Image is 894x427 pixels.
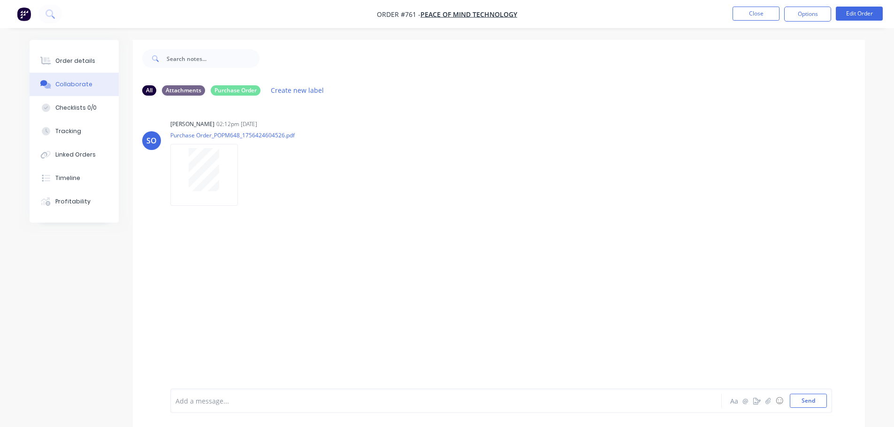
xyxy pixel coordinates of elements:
[30,190,119,213] button: Profitability
[55,127,81,135] div: Tracking
[55,197,91,206] div: Profitability
[30,73,119,96] button: Collaborate
[377,10,420,19] span: Order #761 -
[170,131,295,139] p: Purchase Order_POPM648_1756424604526.pdf
[162,85,205,96] div: Attachments
[55,104,97,112] div: Checklists 0/0
[55,174,80,182] div: Timeline
[55,57,95,65] div: Order details
[17,7,31,21] img: Factory
[266,84,329,97] button: Create new label
[167,49,260,68] input: Search notes...
[420,10,517,19] a: Peace of Mind Technology
[55,80,92,89] div: Collaborate
[170,120,214,128] div: [PERSON_NAME]
[836,7,883,21] button: Edit Order
[733,7,779,21] button: Close
[784,7,831,22] button: Options
[55,150,96,159] div: Linked Orders
[30,96,119,120] button: Checklists 0/0
[774,395,785,406] button: ☺
[216,120,257,128] div: 02:12pm [DATE]
[211,85,260,96] div: Purchase Order
[30,143,119,166] button: Linked Orders
[30,120,119,143] button: Tracking
[142,85,156,96] div: All
[790,394,827,408] button: Send
[740,395,751,406] button: @
[30,166,119,190] button: Timeline
[729,395,740,406] button: Aa
[146,135,157,146] div: SO
[30,49,119,73] button: Order details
